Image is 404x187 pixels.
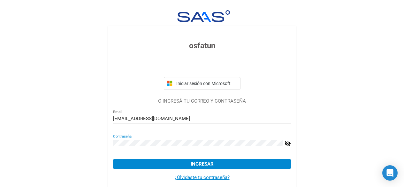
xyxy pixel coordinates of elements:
[285,140,291,147] mat-icon: visibility_off
[175,175,230,180] a: ¿Olvidaste tu contraseña?
[113,97,291,105] p: O INGRESÁ TU CORREO Y CONTRASEÑA
[161,58,244,73] iframe: Botón de Acceder con Google
[113,159,291,169] button: Ingresar
[191,161,214,167] span: Ingresar
[382,165,398,181] div: Open Intercom Messenger
[175,81,238,86] span: Iniciar sesión con Microsoft
[113,40,291,51] h3: osfatun
[164,77,240,90] button: Iniciar sesión con Microsoft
